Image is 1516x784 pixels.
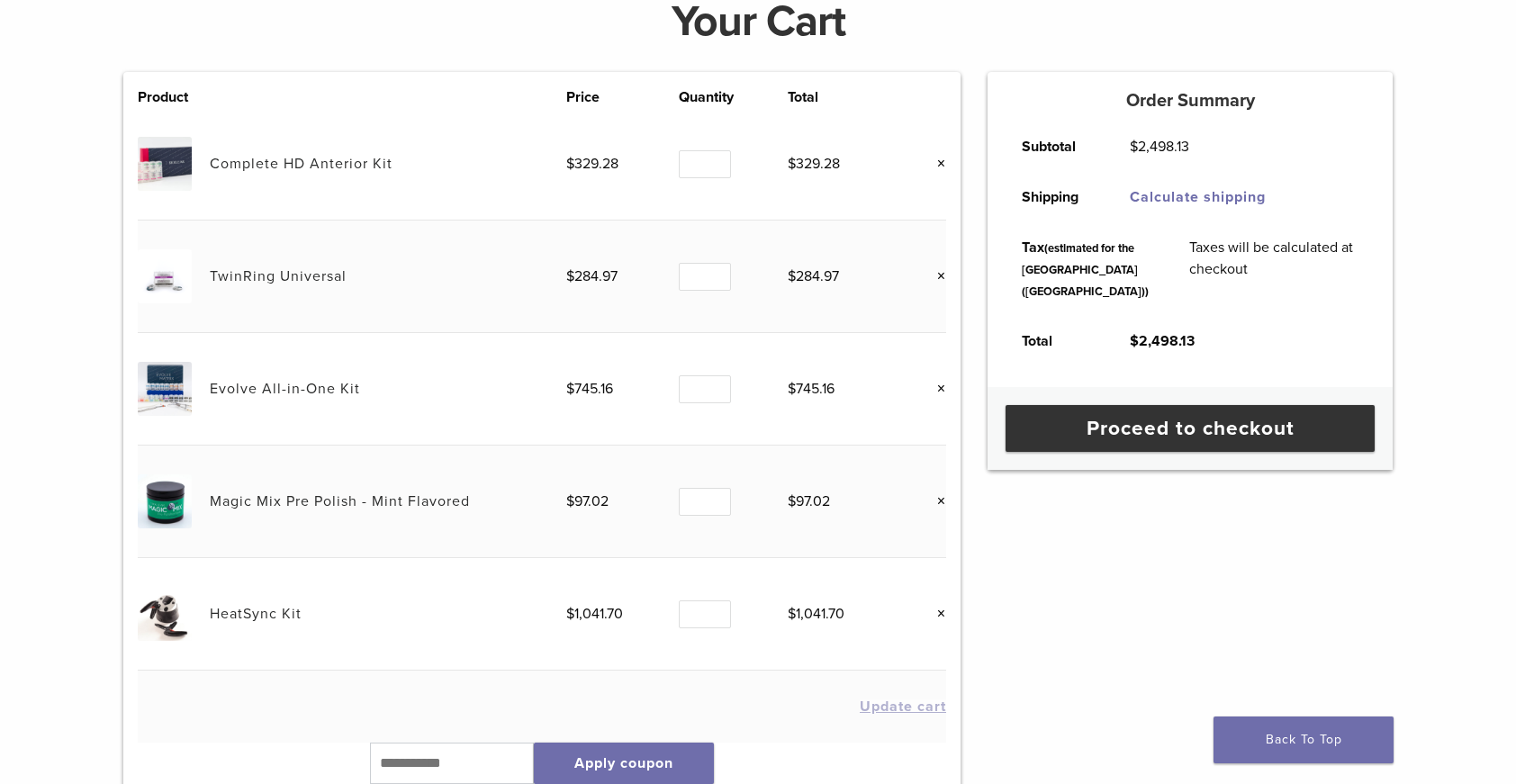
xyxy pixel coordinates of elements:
bdi: 2,498.13 [1130,138,1189,156]
a: Remove this item [923,265,946,288]
img: Evolve All-in-One Kit [138,362,191,415]
th: Subtotal [1001,122,1109,172]
a: HeatSync Kit [210,605,302,623]
bdi: 284.97 [566,267,618,285]
h5: Order Summary [988,90,1393,112]
a: Back To Top [1214,716,1394,763]
bdi: 2,498.13 [1130,332,1195,350]
span: $ [788,267,796,285]
img: Complete HD Anterior Kit [138,137,191,190]
a: Magic Mix Pre Polish - Mint Flavored [210,492,470,510]
a: Complete HD Anterior Kit [210,155,393,173]
a: Remove this item [923,152,946,176]
a: Remove this item [923,490,946,513]
span: $ [1130,138,1138,156]
td: Taxes will be calculated at checkout [1169,222,1379,316]
th: Total [788,86,900,108]
th: Tax [1001,222,1169,316]
th: Price [566,86,679,108]
span: $ [788,605,796,623]
a: Proceed to checkout [1006,405,1375,452]
th: Quantity [679,86,788,108]
span: $ [566,492,574,510]
a: Remove this item [923,377,946,401]
a: Calculate shipping [1130,188,1266,206]
bdi: 329.28 [788,155,840,173]
span: $ [566,155,574,173]
bdi: 1,041.70 [566,605,623,623]
th: Total [1001,316,1109,366]
a: Remove this item [923,602,946,626]
span: $ [788,380,796,398]
span: $ [566,267,574,285]
bdi: 745.16 [566,380,613,398]
bdi: 97.02 [566,492,609,510]
button: Update cart [860,699,946,714]
span: $ [788,492,796,510]
small: (estimated for the [GEOGRAPHIC_DATA] ([GEOGRAPHIC_DATA])) [1022,241,1149,299]
bdi: 329.28 [566,155,618,173]
span: $ [566,605,574,623]
span: $ [788,155,796,173]
bdi: 284.97 [788,267,839,285]
bdi: 745.16 [788,380,835,398]
bdi: 97.02 [788,492,830,510]
img: HeatSync Kit [138,587,191,640]
th: Shipping [1001,172,1109,222]
th: Product [138,86,210,108]
span: $ [566,380,574,398]
img: Magic Mix Pre Polish - Mint Flavored [138,474,191,527]
button: Apply coupon [534,743,714,784]
a: Evolve All-in-One Kit [210,380,360,398]
span: $ [1130,332,1139,350]
a: TwinRing Universal [210,267,347,285]
bdi: 1,041.70 [788,605,844,623]
img: TwinRing Universal [138,249,191,302]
